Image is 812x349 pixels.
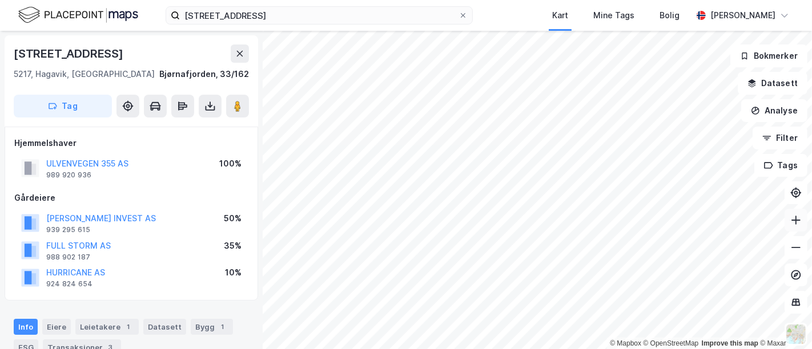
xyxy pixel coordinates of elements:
[219,157,242,171] div: 100%
[46,171,91,180] div: 989 920 936
[225,266,242,279] div: 10%
[710,9,775,22] div: [PERSON_NAME]
[552,9,568,22] div: Kart
[217,321,228,332] div: 1
[738,72,807,95] button: Datasett
[610,339,641,347] a: Mapbox
[593,9,634,22] div: Mine Tags
[42,319,71,335] div: Eiere
[14,44,126,63] div: [STREET_ADDRESS]
[741,99,807,122] button: Analyse
[180,7,459,24] input: Søk på adresse, matrikkel, gårdeiere, leietakere eller personer
[224,239,242,253] div: 35%
[123,321,134,332] div: 1
[224,212,242,225] div: 50%
[14,191,248,205] div: Gårdeiere
[754,154,807,177] button: Tags
[730,44,807,67] button: Bokmerker
[18,5,138,25] img: logo.f888ab2527a4732fd821a326f86c7f29.svg
[14,136,248,150] div: Hjemmelshaver
[14,67,155,81] div: 5217, Hagavik, [GEOGRAPHIC_DATA]
[46,225,90,234] div: 939 295 615
[191,319,233,335] div: Bygg
[46,279,93,289] div: 924 824 654
[644,339,699,347] a: OpenStreetMap
[702,339,758,347] a: Improve this map
[753,127,807,149] button: Filter
[660,9,680,22] div: Bolig
[755,294,812,349] iframe: Chat Widget
[143,319,186,335] div: Datasett
[46,253,90,262] div: 988 902 187
[14,319,38,335] div: Info
[75,319,139,335] div: Leietakere
[14,95,112,117] button: Tag
[159,67,249,81] div: Bjørnafjorden, 33/162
